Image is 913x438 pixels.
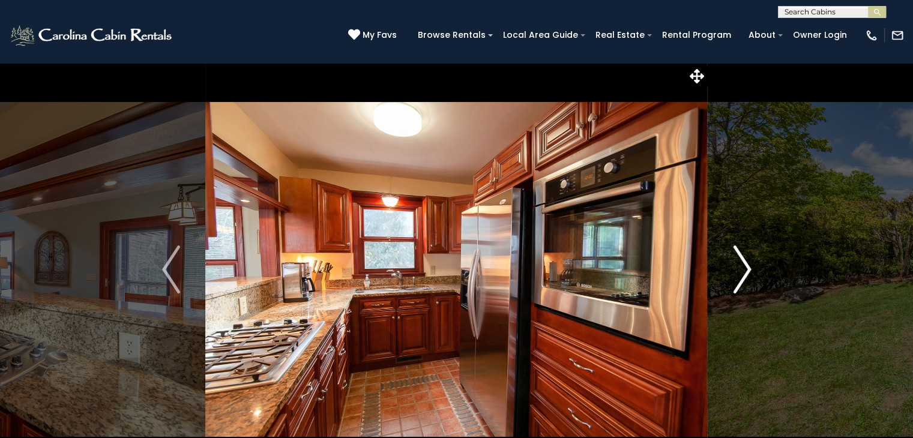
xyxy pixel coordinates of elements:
a: About [743,26,782,44]
a: My Favs [348,29,400,42]
img: White-1-2.png [9,23,175,47]
a: Owner Login [787,26,853,44]
a: Rental Program [656,26,737,44]
a: Local Area Guide [497,26,584,44]
img: phone-regular-white.png [865,29,878,42]
img: arrow [733,245,751,293]
a: Browse Rentals [412,26,492,44]
a: Real Estate [589,26,651,44]
span: My Favs [363,29,397,41]
img: arrow [162,245,180,293]
img: mail-regular-white.png [891,29,904,42]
